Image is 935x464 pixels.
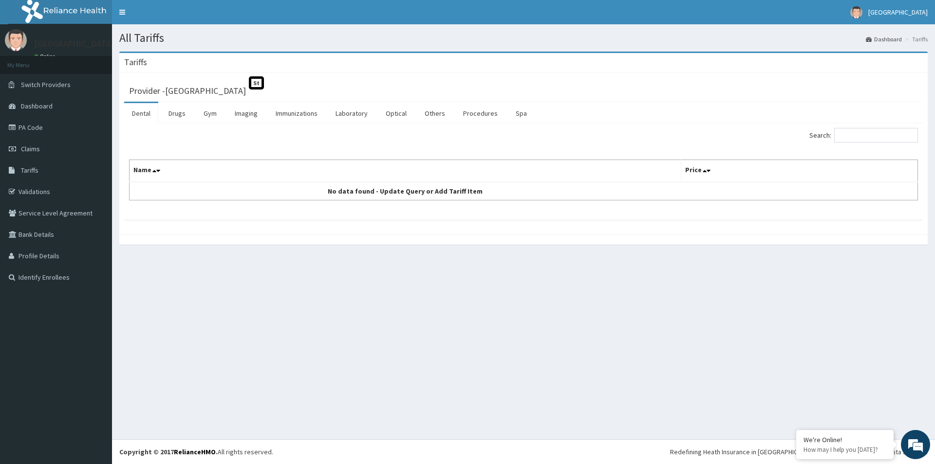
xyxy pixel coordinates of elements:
span: St [249,76,264,89]
a: Online [34,53,57,60]
img: User Image [850,6,862,18]
p: [GEOGRAPHIC_DATA] [34,39,114,48]
a: Dental [124,103,158,124]
th: Name [130,160,681,182]
div: Redefining Heath Insurance in [GEOGRAPHIC_DATA] using Telemedicine and Data Science! [670,447,928,457]
a: Spa [508,103,535,124]
p: How may I help you today? [804,446,886,454]
input: Search: [834,128,918,143]
li: Tariffs [903,35,928,43]
a: Immunizations [268,103,325,124]
span: [GEOGRAPHIC_DATA] [868,8,928,17]
div: We're Online! [804,435,886,444]
a: Dashboard [866,35,902,43]
h1: All Tariffs [119,32,928,44]
h3: Tariffs [124,58,147,67]
a: Optical [378,103,414,124]
a: Laboratory [328,103,375,124]
span: Tariffs [21,166,38,175]
td: No data found - Update Query or Add Tariff Item [130,182,681,200]
h3: Provider - [GEOGRAPHIC_DATA] [129,87,246,95]
span: Switch Providers [21,80,71,89]
a: Others [417,103,453,124]
span: Claims [21,144,40,153]
footer: All rights reserved. [112,439,935,464]
span: Dashboard [21,102,53,110]
a: Imaging [227,103,265,124]
th: Price [681,160,918,182]
a: Gym [196,103,224,124]
label: Search: [809,128,918,143]
a: Drugs [161,103,193,124]
img: User Image [5,29,27,51]
a: Procedures [455,103,505,124]
a: RelianceHMO [174,447,216,456]
strong: Copyright © 2017 . [119,447,218,456]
